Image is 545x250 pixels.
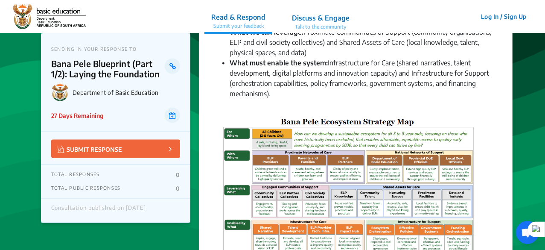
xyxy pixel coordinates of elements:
[51,83,69,101] img: Department of Basic Education logo
[211,12,265,22] p: Read & Respond
[58,144,122,154] p: SUBMIT RESPONSE
[176,185,180,192] p: 0
[73,89,180,96] p: Department of Basic Education
[13,4,86,29] img: r3bhv9o7vttlwasn7lg2llmba4yf
[516,221,539,244] a: Open chat
[58,146,64,153] img: Vector.jpg
[51,111,103,120] p: 27 Days Remaining
[51,205,146,216] div: Consultation published on [DATE]
[176,171,180,178] p: 0
[51,59,165,79] p: Bana Pele Blueprint (Part 1/2): Laying the Foundation
[292,13,350,23] p: Discuss & Engage
[51,46,180,52] p: SENDING IN YOUR RESPONSE TO
[230,58,499,99] li: Infrastructure for Care (shared narratives, talent development, digital platforms and innovation ...
[475,10,532,23] button: Log In / Sign Up
[292,23,350,31] p: Talk to the community
[230,59,328,67] strong: What must enable the system:
[51,140,180,158] button: SUBMIT RESPONSE
[230,27,499,58] li: Proximate Communities of Support (community organisations, ELP and civil society collectives) and...
[51,185,121,192] p: TOTAL PUBLIC RESPONSES
[211,22,265,30] p: Submit your feedback
[51,171,100,178] p: TOTAL RESPONSES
